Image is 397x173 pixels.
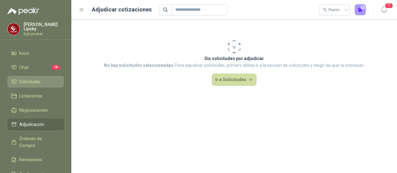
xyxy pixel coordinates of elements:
span: Negociaciones [19,107,48,114]
span: Solicitudes [19,78,41,85]
a: Adjudicación [7,119,64,130]
h1: Adjudicar cotizaciones [92,5,152,14]
span: Licitaciones [19,93,42,99]
a: Licitaciones [7,90,64,102]
p: Para adjudicar solicitudes, primero debes ir a la sección de solicitudes y elegir las que te inte... [104,62,365,69]
span: Remisiones [19,156,42,163]
a: Inicio [7,47,64,59]
span: Inicio [19,50,29,57]
button: Ir a Solicitudes [212,74,256,86]
strong: No hay solicitudes seleccionadas. [104,63,175,68]
span: Chat [19,64,29,71]
a: Órdenes de Compra [7,133,64,151]
a: Solicitudes [7,76,64,88]
span: 11 [385,3,393,9]
a: Remisiones [7,154,64,166]
p: Sin solicitudes por adjudicar [104,55,365,62]
a: Negociaciones [7,104,64,116]
a: Chat19 [7,62,64,73]
p: Estrumetal [24,32,64,36]
img: Logo peakr [7,7,39,15]
button: 0 [355,4,366,15]
img: Company Logo [8,23,20,35]
button: 11 [378,4,390,15]
p: [PERSON_NAME] Lipsky [24,22,64,31]
span: Órdenes de Compra [19,135,58,149]
span: 19 [51,65,60,70]
div: Precio [323,5,341,15]
span: Adjudicación [19,121,44,128]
